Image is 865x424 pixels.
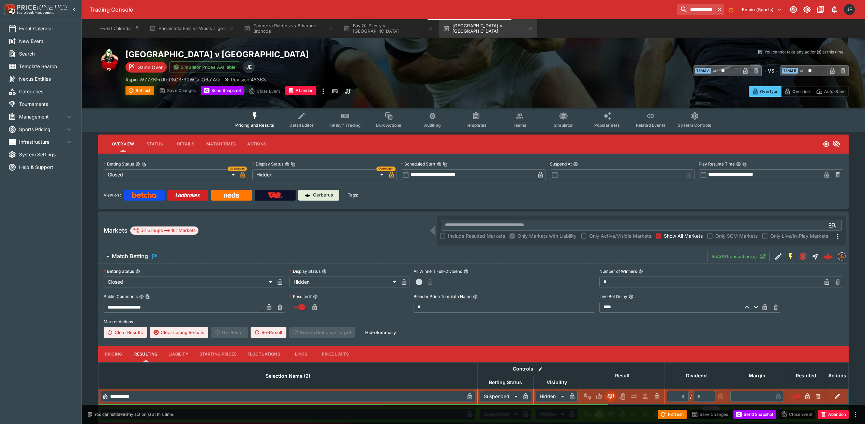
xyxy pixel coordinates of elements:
button: Play Resume TimeCopy To Clipboard [736,162,741,167]
button: Match Betting [98,250,707,263]
button: No Bookmarks [726,4,736,15]
button: Scheduled StartCopy To Clipboard [437,162,442,167]
button: HideSummary [361,327,400,338]
th: Actions [826,362,849,389]
div: Start From [749,86,849,97]
button: Event Calendar [96,19,144,38]
p: All Winners Full-Dividend [414,268,462,274]
label: Tags: [348,190,358,201]
img: Ladbrokes [175,192,200,198]
button: Suspend At [573,162,578,167]
button: Copy To Clipboard [443,162,448,167]
button: Refresh [125,86,154,95]
button: Simulator Prices Available [169,61,240,73]
th: Controls [478,362,580,376]
button: Bulk edit [536,365,545,374]
span: Only Live/In-Play Markets [770,232,828,239]
h6: Match Betting [112,253,148,260]
img: sportingsolutions [838,253,846,260]
button: Overtype [749,86,781,97]
span: New Event [19,37,73,45]
span: Un-Result [211,327,248,338]
button: [GEOGRAPHIC_DATA] v [GEOGRAPHIC_DATA] [439,19,537,38]
th: Dividend [665,362,728,389]
button: more [851,410,860,419]
button: Betting Status [135,269,140,274]
div: Suspended [480,391,520,402]
p: Betting Status [104,161,134,167]
button: Lose [605,391,616,402]
label: View on : [104,190,121,201]
button: Resulted? [313,294,318,299]
div: Hidden [252,169,386,180]
button: Refresh [658,410,686,419]
div: James Edlin [243,61,255,73]
img: Betcha [132,192,156,198]
span: InPlay™ Trading [329,123,361,128]
button: Pricing [98,346,129,362]
button: Match Times [201,136,241,152]
p: Number of Winners [599,268,637,274]
div: James Edlin [844,4,855,15]
button: Display Status [322,269,327,274]
p: Cerberus [313,192,333,199]
span: Related Events [636,123,666,128]
button: Copy To Clipboard [291,162,296,167]
button: Resulting [129,346,163,362]
span: Visibility [539,378,575,387]
img: TabNZ [268,192,282,198]
div: 52 Groups 161 Markets [133,226,196,235]
img: Cerberus [305,192,310,198]
span: System Controls [678,123,711,128]
p: Display Status [289,268,320,274]
span: Mark an event as closed and abandoned. [818,410,849,417]
span: Team A [695,68,711,74]
svg: More [834,232,842,240]
button: Straight [809,250,821,263]
div: Closed [104,169,237,180]
svg: Hidden [832,140,840,148]
button: Clear Losing Results [150,327,208,338]
button: All Winners Full-Dividend [464,269,468,274]
span: Pricing and Results [235,123,274,128]
div: Hidden [289,277,398,287]
button: Display StatusCopy To Clipboard [285,162,289,167]
div: Event type filters [230,108,717,132]
h5: Markets [104,226,128,234]
button: Send Snapshot [733,410,776,419]
button: Live Bet Delay [629,294,633,299]
span: Show All Markets [664,232,703,239]
p: Live Bet Delay [599,294,627,299]
span: Team B [782,68,798,74]
p: Betting Status [104,268,134,274]
th: Resulted [786,362,826,389]
p: Resulted? [289,294,312,299]
span: Tournaments [19,100,73,108]
button: Links [286,346,316,362]
button: Auto-Save [813,86,849,97]
button: Toggle light/dark mode [801,3,813,16]
span: Overridden [378,167,393,171]
div: Hidden [536,391,567,402]
span: Overridden [230,167,245,171]
span: Help & Support [19,163,73,171]
a: f5f5c430-d5da-4e5c-8677-33d8b9064247 [821,250,835,263]
span: Search [19,50,73,57]
img: PriceKinetics [17,5,68,10]
p: Suspend At [550,161,572,167]
span: Categories [19,88,73,95]
span: Detail Editor [289,123,314,128]
button: Public CommentsCopy To Clipboard [139,294,144,299]
h6: - VS - [764,67,778,74]
p: Revision 48363 [231,76,266,83]
button: more [319,86,327,97]
button: Re-Result [251,327,286,338]
p: Game Over [137,64,163,71]
button: Actions [241,136,272,152]
button: Canberra Raiders vs Brisbane Broncos [240,19,338,38]
label: Market Actions [104,317,843,327]
button: Betting StatusCopy To Clipboard [135,162,140,167]
span: Only Active/Visible Markets [589,232,651,239]
p: Blender Price Template Name [414,294,472,299]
